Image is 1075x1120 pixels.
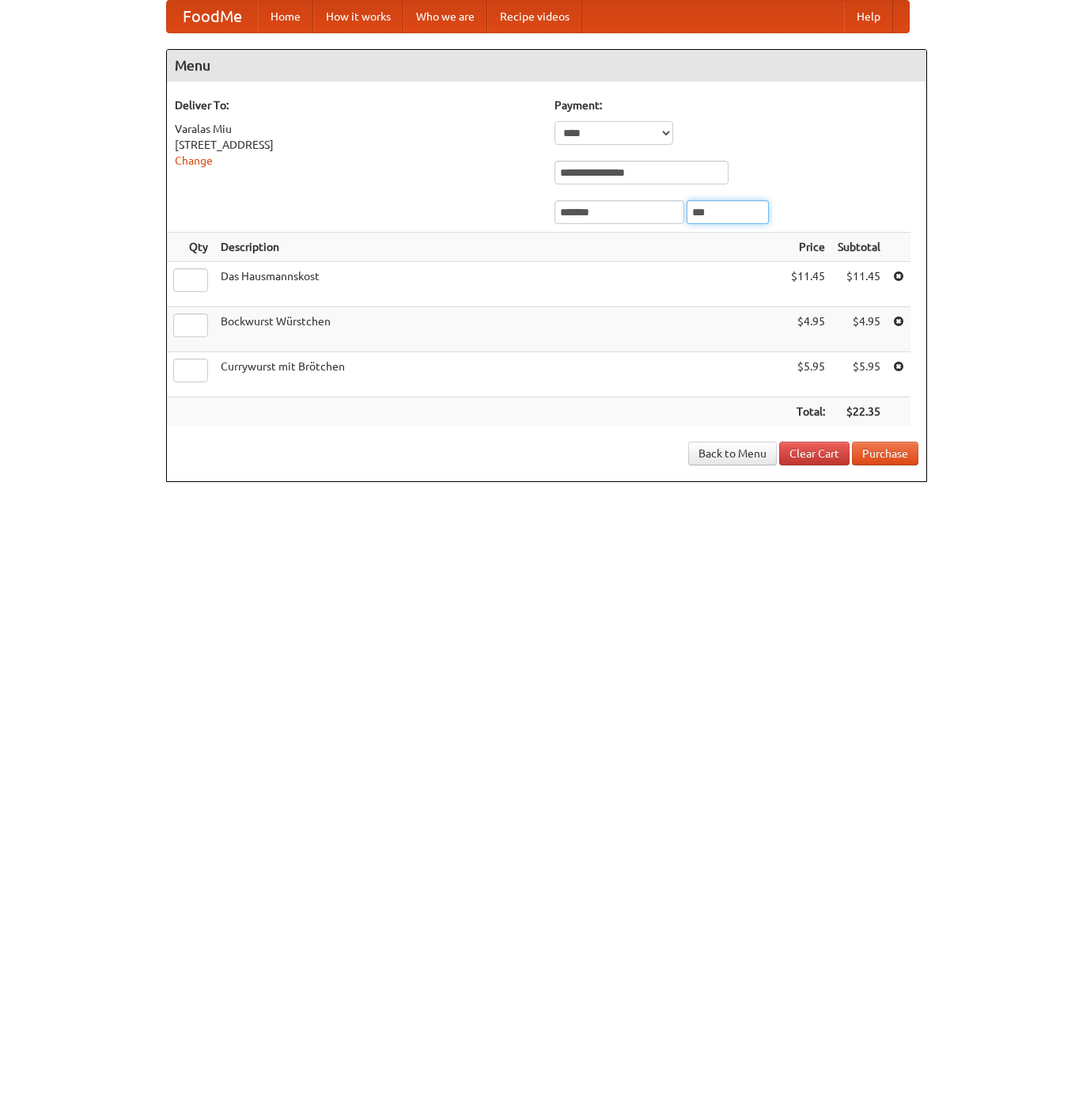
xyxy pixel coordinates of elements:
[831,352,887,397] td: $5.95
[167,1,258,32] a: FoodMe
[831,397,887,427] th: $22.35
[214,307,785,352] td: Bockwurst Würstchen
[831,262,887,307] td: $11.45
[403,1,487,32] a: Who we are
[214,262,785,307] td: Das Hausmannskost
[214,233,785,262] th: Description
[688,442,777,465] a: Back to Menu
[785,397,831,427] th: Total:
[167,233,214,262] th: Qty
[258,1,313,32] a: Home
[175,137,539,153] div: [STREET_ADDRESS]
[555,97,918,113] h5: Payment:
[785,352,831,397] td: $5.95
[214,352,785,397] td: Currywurst mit Brötchen
[487,1,582,32] a: Recipe videos
[175,97,539,113] h5: Deliver To:
[175,121,539,137] div: Varalas Miu
[779,442,850,465] a: Clear Cart
[313,1,403,32] a: How it works
[831,307,887,352] td: $4.95
[175,154,213,167] a: Change
[167,50,926,82] h4: Menu
[785,233,831,262] th: Price
[785,262,831,307] td: $11.45
[844,1,893,32] a: Help
[785,307,831,352] td: $4.95
[831,233,887,262] th: Subtotal
[852,442,918,465] button: Purchase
